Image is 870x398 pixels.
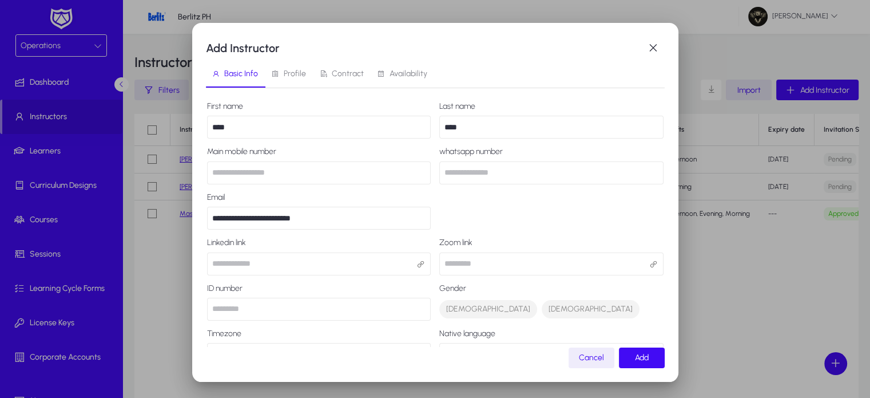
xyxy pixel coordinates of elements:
[439,147,664,156] label: whatsapp number
[207,193,431,202] label: Email
[439,238,664,247] label: Zoom link
[206,39,642,57] h1: Add Instructor
[207,147,431,156] label: Main mobile number
[207,102,431,111] label: First name
[569,348,614,368] button: Cancel
[390,70,427,78] span: Availability
[207,284,431,293] label: ID number
[439,102,664,111] label: Last name
[439,329,664,338] label: Native language
[549,304,633,315] span: [DEMOGRAPHIC_DATA]
[619,348,665,368] button: Add
[207,238,431,247] label: Linkedin link
[439,298,664,321] mat-chip-listbox: Gender selection
[439,284,664,293] label: Gender
[446,304,530,315] span: [DEMOGRAPHIC_DATA]
[635,353,649,362] span: Add
[284,70,306,78] span: Profile
[207,329,431,338] label: Timezone
[579,353,604,362] span: Cancel
[332,70,364,78] span: Contract
[224,70,258,78] span: Basic Info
